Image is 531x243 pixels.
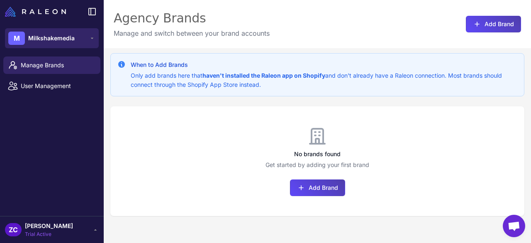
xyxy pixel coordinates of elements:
div: M [8,32,25,45]
span: Manage Brands [21,61,94,70]
a: Manage Brands [3,56,100,74]
span: [PERSON_NAME] [25,221,73,231]
button: Add Brand [466,16,521,32]
a: Raleon Logo [5,7,69,17]
a: User Management [3,77,100,95]
strong: haven't installed the Raleon app on Shopify [202,72,325,79]
button: Add Brand [290,179,345,196]
h3: When to Add Brands [131,60,517,69]
img: Raleon Logo [5,7,66,17]
div: ZC [5,223,22,236]
button: MMilkshakemedia [5,28,99,48]
p: Only add brands here that and don't already have a Raleon connection. Most brands should connect ... [131,71,517,89]
p: Manage and switch between your brand accounts [114,28,270,38]
span: User Management [21,81,94,91]
span: Trial Active [25,231,73,238]
div: Agency Brands [114,10,270,27]
p: Get started by adding your first brand [110,160,524,169]
div: Open chat [503,215,525,237]
span: Milkshakemedia [28,34,75,43]
h3: No brands found [110,150,524,159]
